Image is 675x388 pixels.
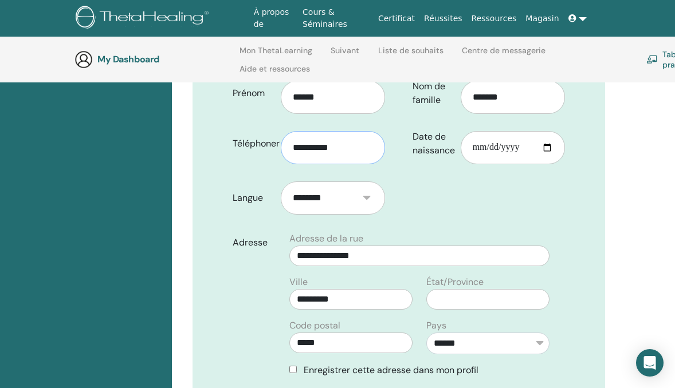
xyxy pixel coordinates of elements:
label: Date de naissance [404,126,461,161]
label: Code postal [289,319,340,332]
a: Suivant [331,46,359,64]
label: État/Province [426,275,484,289]
img: generic-user-icon.jpg [74,50,93,69]
label: Langue [224,187,281,209]
a: À propos de [249,2,298,35]
a: Magasin [521,8,563,29]
a: Mon ThetaLearning [240,46,312,64]
a: Centre de messagerie [462,46,546,64]
a: Aide et ressources [240,64,310,82]
h3: My Dashboard [97,54,212,65]
a: Ressources [467,8,521,29]
a: Cours & Séminaires [298,2,374,35]
label: Nom de famille [404,76,461,111]
label: Pays [426,319,446,332]
img: logo.png [76,6,213,31]
label: Ville [289,275,308,289]
div: Open Intercom Messenger [636,349,664,377]
a: Réussites [419,8,466,29]
a: Liste de souhaits [378,46,444,64]
span: Enregistrer cette adresse dans mon profil [304,364,478,376]
img: chalkboard-teacher.svg [646,55,658,64]
a: Certificat [374,8,419,29]
label: Prénom [224,82,281,104]
label: Téléphoner [224,133,281,155]
label: Adresse [224,232,282,254]
label: Adresse de la rue [289,232,363,246]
